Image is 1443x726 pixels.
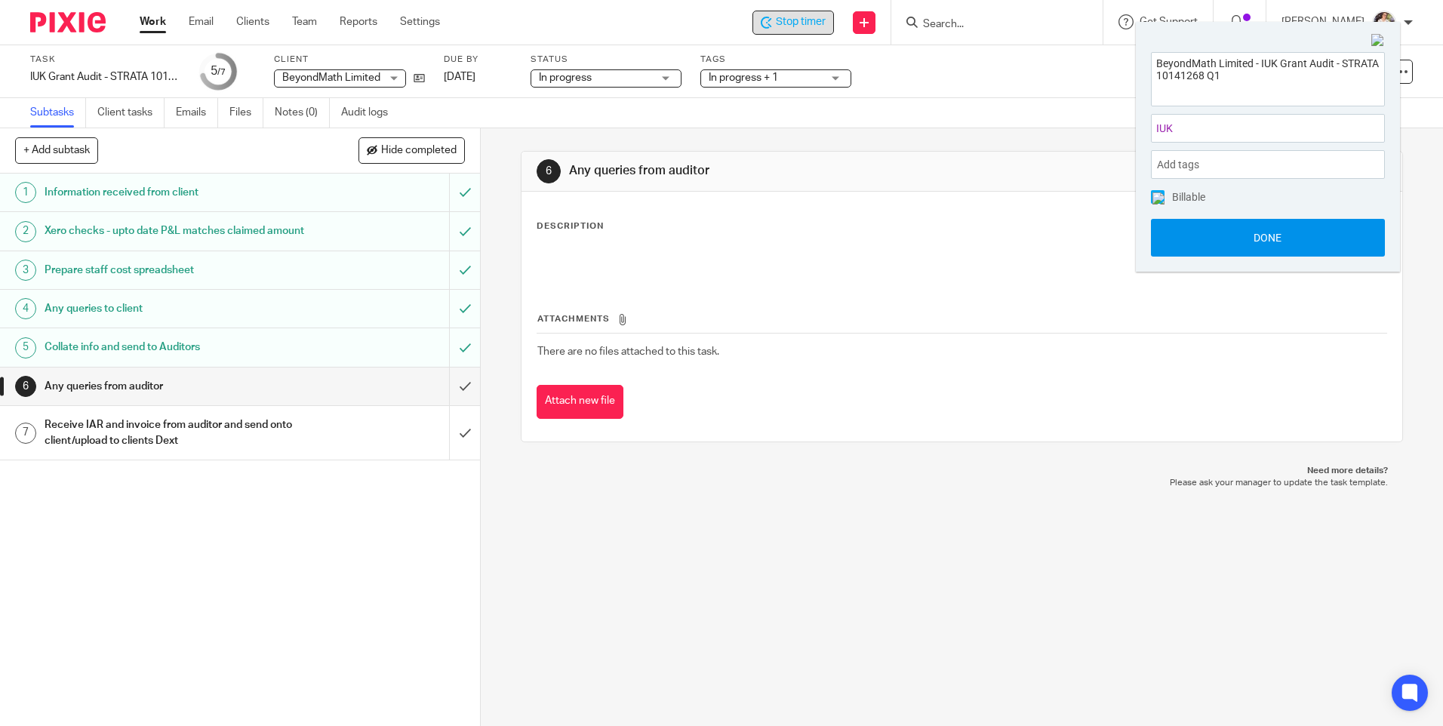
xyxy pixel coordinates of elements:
[30,69,181,85] div: IUK Grant Audit - STRATA 10141268 Q1
[30,12,106,32] img: Pixie
[15,298,36,319] div: 4
[776,14,826,30] span: Stop timer
[292,14,317,29] a: Team
[15,137,98,163] button: + Add subtask
[1172,192,1205,202] span: Billable
[537,315,610,323] span: Attachments
[236,14,269,29] a: Clients
[211,63,226,80] div: 5
[217,68,226,76] small: /7
[1371,34,1385,48] img: Close
[358,137,465,163] button: Hide completed
[97,98,165,128] a: Client tasks
[189,14,214,29] a: Email
[752,11,834,35] div: BeyondMath Limited - IUK Grant Audit - STRATA 10141268 Q1
[569,163,994,179] h1: Any queries from auditor
[1152,53,1384,102] textarea: BeyondMath Limited - IUK Grant Audit - STRATA 10141268 Q1
[274,54,425,66] label: Client
[30,54,181,66] label: Task
[176,98,218,128] a: Emails
[921,18,1057,32] input: Search
[1151,219,1385,257] button: Done
[536,477,1387,489] p: Please ask your manager to update the task template.
[709,72,778,83] span: In progress + 1
[537,346,719,357] span: There are no files attached to this task.
[282,72,380,83] span: BeyondMath Limited
[537,385,623,419] button: Attach new file
[45,336,304,358] h1: Collate info and send to Auditors
[1281,14,1365,29] p: [PERSON_NAME]
[229,98,263,128] a: Files
[45,181,304,204] h1: Information received from client
[30,98,86,128] a: Subtasks
[1152,192,1165,205] img: checked.png
[15,423,36,444] div: 7
[45,375,304,398] h1: Any queries from auditor
[1140,17,1198,27] span: Get Support
[1372,11,1396,35] img: Kayleigh%20Henson.jpeg
[45,220,304,242] h1: Xero checks - upto date P&L matches claimed amount
[45,297,304,320] h1: Any queries to client
[15,260,36,281] div: 3
[400,14,440,29] a: Settings
[340,14,377,29] a: Reports
[15,182,36,203] div: 1
[444,72,475,82] span: [DATE]
[1157,153,1207,177] span: Add tags
[140,14,166,29] a: Work
[45,414,304,452] h1: Receive IAR and invoice from auditor and send onto client/upload to clients Dext
[539,72,592,83] span: In progress
[1156,121,1346,137] span: IUK
[381,145,457,157] span: Hide completed
[537,220,604,232] p: Description
[531,54,682,66] label: Status
[537,159,561,183] div: 6
[45,259,304,281] h1: Prepare staff cost spreadsheet
[700,54,851,66] label: Tags
[444,54,512,66] label: Due by
[275,98,330,128] a: Notes (0)
[15,337,36,358] div: 5
[341,98,399,128] a: Audit logs
[536,465,1387,477] p: Need more details?
[15,221,36,242] div: 2
[15,376,36,397] div: 6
